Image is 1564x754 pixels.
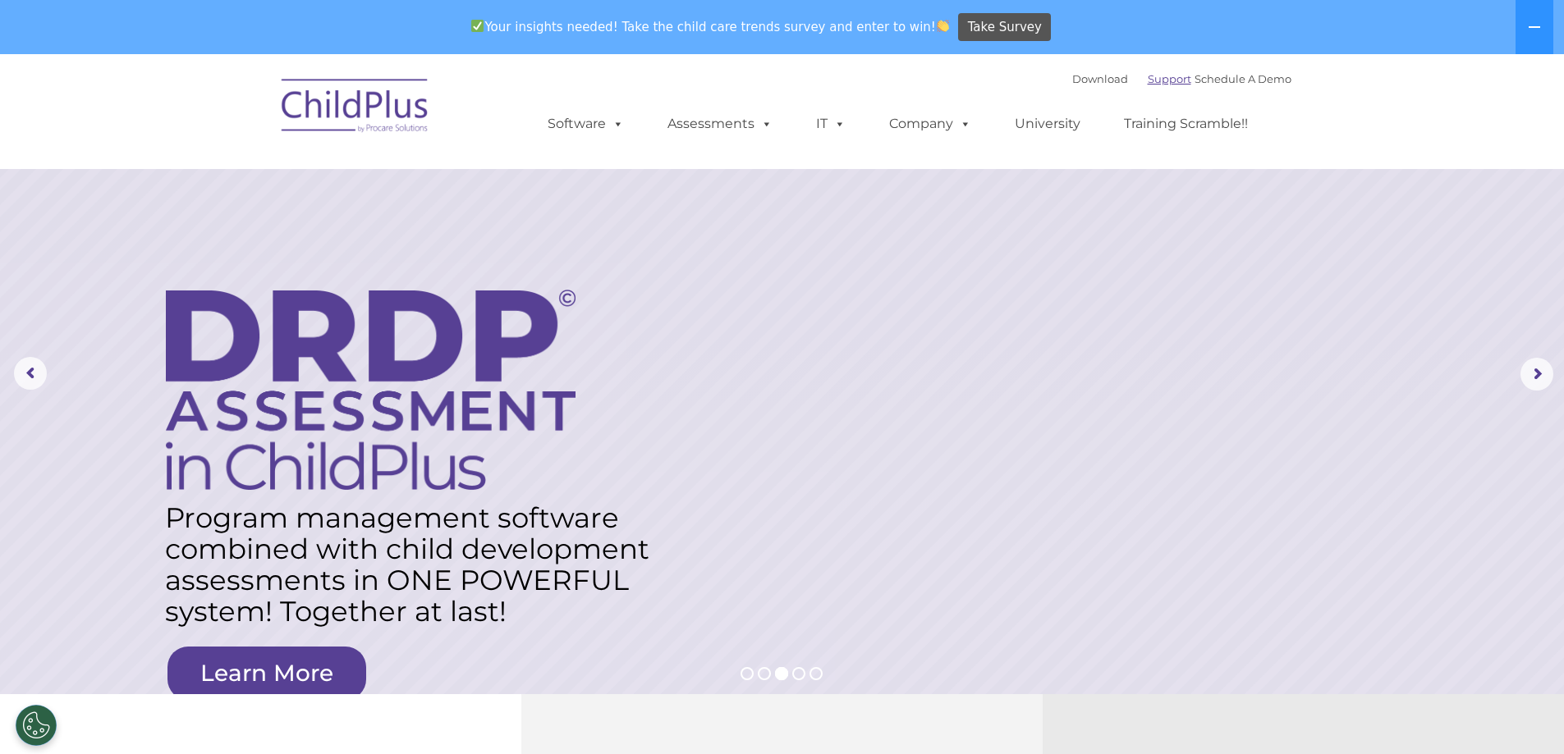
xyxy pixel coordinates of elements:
a: Download [1072,72,1128,85]
a: IT [800,107,862,140]
a: University [998,107,1097,140]
a: Support [1148,72,1191,85]
a: Software [531,107,640,140]
a: Company [873,107,988,140]
a: Assessments [651,107,789,140]
span: Last name [228,108,278,121]
font: | [1072,72,1291,85]
a: Take Survey [958,13,1051,42]
span: Phone number [228,176,298,188]
rs-layer: Program management software combined with child development assessments in ONE POWERFUL system! T... [165,502,666,627]
a: Schedule A Demo [1195,72,1291,85]
img: DRDP Assessment in ChildPlus [166,290,576,490]
a: Learn More [167,647,366,700]
img: ✅ [471,20,484,32]
img: 👏 [937,20,949,32]
span: Take Survey [968,13,1042,42]
a: Training Scramble!! [1108,107,1264,140]
img: ChildPlus by Procare Solutions [273,67,438,149]
button: Cookies Settings [16,705,57,746]
span: Your insights needed! Take the child care trends survey and enter to win! [465,11,956,43]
